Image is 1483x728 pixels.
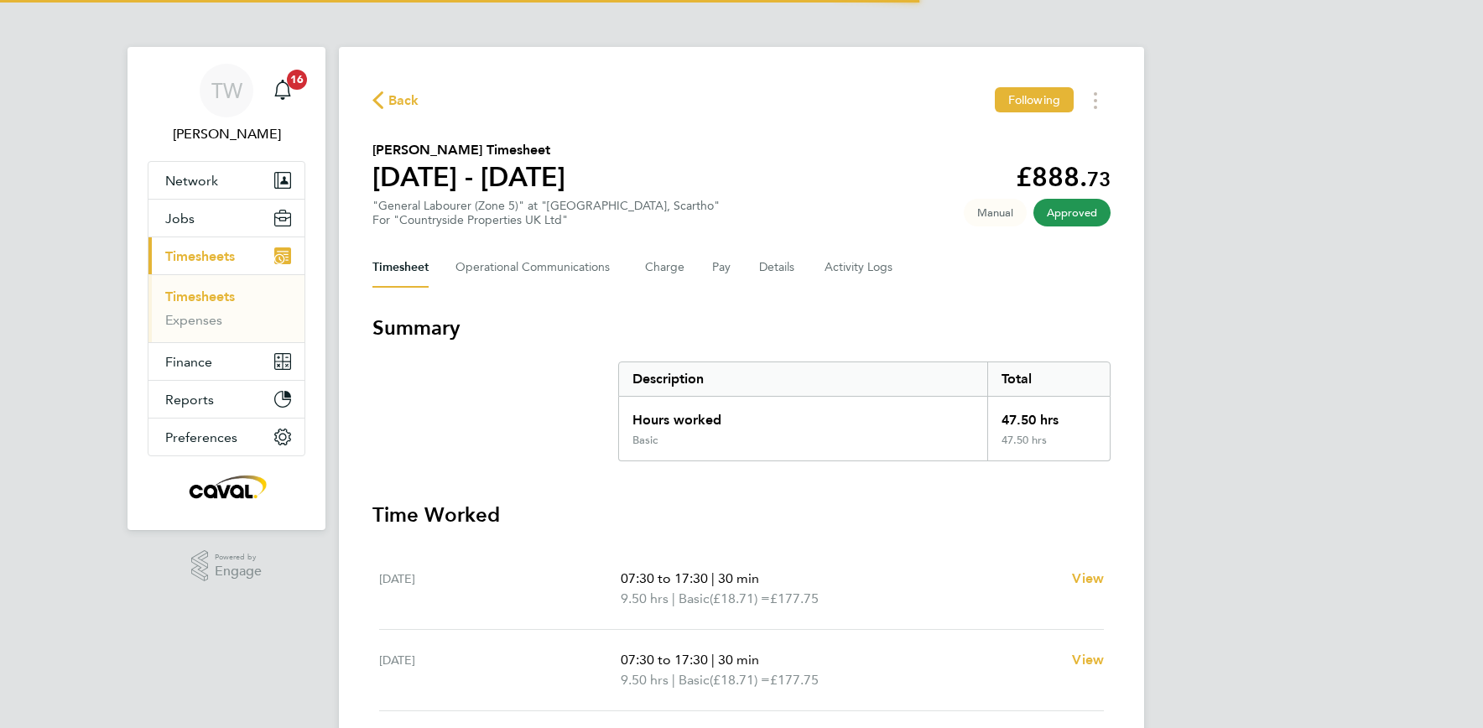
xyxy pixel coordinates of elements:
img: caval-logo-retina.png [185,473,268,500]
button: Back [372,90,419,111]
span: £177.75 [770,672,819,688]
button: Timesheets Menu [1080,87,1111,113]
div: Total [987,362,1110,396]
button: Activity Logs [825,247,895,288]
span: View [1072,652,1104,668]
span: Timesheets [165,248,235,264]
span: Preferences [165,429,237,445]
span: (£18.71) = [710,672,770,688]
span: Back [388,91,419,111]
span: | [711,652,715,668]
a: TW[PERSON_NAME] [148,64,305,144]
button: Finance [148,343,304,380]
span: 07:30 to 17:30 [621,652,708,668]
span: | [672,590,675,606]
app-decimal: £888. [1016,161,1111,193]
span: This timesheet has been approved. [1033,199,1111,226]
button: Reports [148,381,304,418]
span: (£18.71) = [710,590,770,606]
span: 9.50 hrs [621,590,669,606]
span: This timesheet was manually created. [964,199,1027,226]
div: Hours worked [619,397,987,434]
span: Basic [679,589,710,609]
span: Finance [165,354,212,370]
div: 47.50 hrs [987,434,1110,460]
a: View [1072,650,1104,670]
span: Jobs [165,211,195,226]
div: Basic [632,434,658,447]
div: Description [619,362,987,396]
span: | [711,570,715,586]
div: Timesheets [148,274,304,342]
h2: [PERSON_NAME] Timesheet [372,140,565,160]
span: 73 [1087,167,1111,191]
span: Reports [165,392,214,408]
div: For "Countryside Properties UK Ltd" [372,213,720,227]
a: Timesheets [165,289,235,304]
nav: Main navigation [127,47,325,530]
a: 16 [266,64,299,117]
h1: [DATE] - [DATE] [372,160,565,194]
button: Preferences [148,419,304,455]
button: Jobs [148,200,304,237]
span: TW [211,80,242,101]
a: View [1072,569,1104,589]
span: Powered by [215,550,262,564]
span: | [672,672,675,688]
span: 9.50 hrs [621,672,669,688]
span: £177.75 [770,590,819,606]
span: Following [1008,92,1060,107]
button: Timesheets [148,237,304,274]
button: Details [759,247,798,288]
div: [DATE] [379,569,621,609]
div: "General Labourer (Zone 5)" at "[GEOGRAPHIC_DATA], Scartho" [372,199,720,227]
div: 47.50 hrs [987,397,1110,434]
span: 16 [287,70,307,90]
button: Timesheet [372,247,429,288]
span: 07:30 to 17:30 [621,570,708,586]
span: Basic [679,670,710,690]
a: Expenses [165,312,222,328]
span: Engage [215,564,262,579]
span: 30 min [718,570,759,586]
span: 30 min [718,652,759,668]
button: Network [148,162,304,199]
span: Tim Wells [148,124,305,144]
button: Operational Communications [455,247,618,288]
button: Charge [645,247,685,288]
span: View [1072,570,1104,586]
a: Go to home page [148,473,305,500]
div: Summary [618,361,1111,461]
h3: Time Worked [372,502,1111,528]
div: [DATE] [379,650,621,690]
span: Network [165,173,218,189]
button: Pay [712,247,732,288]
a: Powered byEngage [191,550,263,582]
h3: Summary [372,315,1111,341]
button: Following [995,87,1074,112]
